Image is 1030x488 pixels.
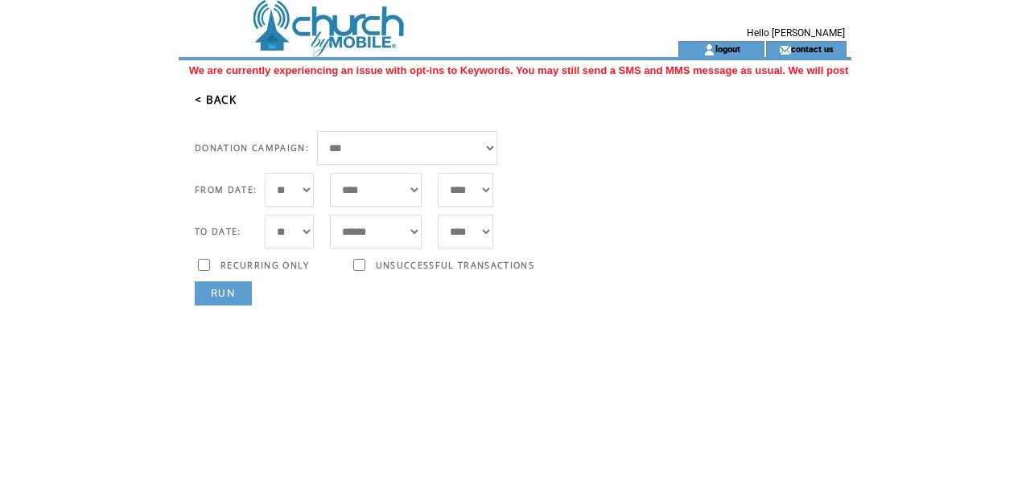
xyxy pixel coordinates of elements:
span: DONATION CAMPAIGN: [195,142,309,154]
span: TO DATE: [195,226,241,237]
a: RUN [195,281,252,306]
span: UNSUCCESSFUL TRANSACTIONS [376,260,534,271]
span: RECURRING ONLY [220,260,310,271]
img: account_icon.gif [703,43,715,56]
img: contact_us_icon.gif [779,43,791,56]
marquee: We are currently experiencing an issue with opt-ins to Keywords. You may still send a SMS and MMS... [179,64,851,76]
span: FROM DATE: [195,184,257,195]
span: Hello [PERSON_NAME] [747,27,845,39]
a: contact us [791,43,834,54]
a: logout [715,43,740,54]
a: < BACK [195,92,237,107]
